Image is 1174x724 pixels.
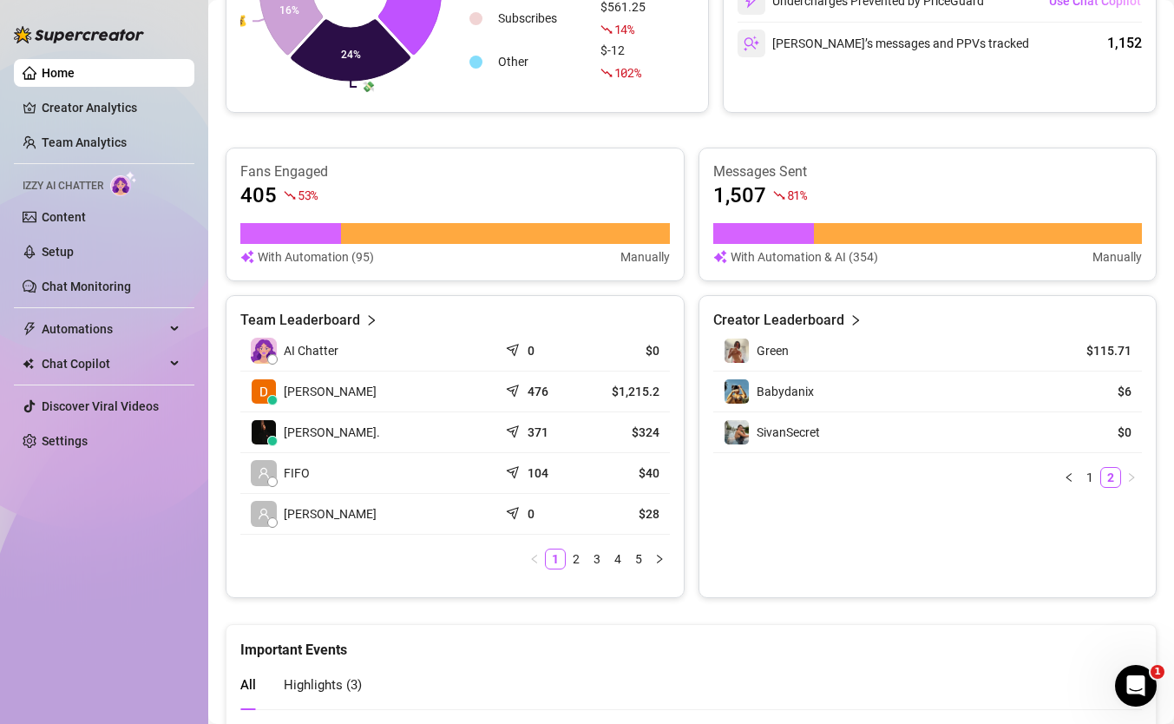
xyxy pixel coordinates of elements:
[528,464,548,482] article: 104
[566,549,587,569] li: 2
[524,549,545,569] li: Previous Page
[713,310,844,331] article: Creator Leaderboard
[528,342,535,359] article: 0
[594,464,659,482] article: $40
[713,247,727,267] img: svg%3e
[773,189,785,201] span: fall
[731,247,878,267] article: With Automation & AI (354)
[42,434,88,448] a: Settings
[42,350,165,378] span: Chat Copilot
[649,549,670,569] li: Next Page
[1126,472,1137,483] span: right
[1121,467,1142,488] button: right
[654,554,665,564] span: right
[42,94,180,122] a: Creator Analytics
[713,162,1143,181] article: Messages Sent
[600,67,613,79] span: fall
[594,342,659,359] article: $0
[258,467,270,479] span: user
[1101,468,1120,487] a: 2
[1100,467,1121,488] li: 2
[594,505,659,523] article: $28
[524,549,545,569] button: left
[725,379,749,404] img: Babydanix
[284,464,310,483] span: FIFO
[1053,342,1131,359] article: $115.71
[1151,665,1164,679] span: 1
[362,80,375,93] text: 💸
[506,421,523,438] span: send
[528,383,548,400] article: 476
[614,64,641,81] span: 102 %
[365,310,377,331] span: right
[42,280,131,293] a: Chat Monitoring
[284,677,362,693] span: Highlights ( 3 )
[42,210,86,224] a: Content
[529,554,540,564] span: left
[587,549,607,569] li: 3
[258,508,270,520] span: user
[614,21,634,37] span: 14 %
[234,14,247,27] text: 💰
[620,247,670,267] article: Manually
[607,549,628,569] li: 4
[240,181,277,209] article: 405
[629,550,648,569] a: 5
[1092,247,1142,267] article: Manually
[284,341,338,360] span: AI Chatter
[594,424,659,441] article: $324
[284,504,377,523] span: [PERSON_NAME]
[284,423,380,442] span: [PERSON_NAME].
[240,310,360,331] article: Team Leaderboard
[491,41,592,82] td: Other
[240,162,670,181] article: Fans Engaged
[23,178,103,194] span: Izzy AI Chatter
[587,550,607,569] a: 3
[252,420,276,444] img: Chap צ׳אפ
[725,339,749,363] img: Green
[1115,665,1157,707] iframe: Intercom live chat
[628,549,649,569] li: 5
[528,505,535,523] article: 0
[110,171,137,196] img: AI Chatter
[284,189,296,201] span: fall
[240,247,254,267] img: svg%3e
[546,550,565,569] a: 1
[545,549,566,569] li: 1
[738,30,1029,57] div: [PERSON_NAME]’s messages and PPVs tracked
[506,503,523,520] span: send
[757,344,789,358] span: Green
[757,425,820,439] span: SivanSecret
[567,550,586,569] a: 2
[849,310,862,331] span: right
[1080,468,1099,487] a: 1
[42,245,74,259] a: Setup
[1121,467,1142,488] li: Next Page
[240,677,256,693] span: All
[42,135,127,149] a: Team Analytics
[42,66,75,80] a: Home
[1059,467,1079,488] button: left
[608,550,627,569] a: 4
[600,41,646,82] div: $-12
[42,399,159,413] a: Discover Viral Videos
[528,424,548,441] article: 371
[506,339,523,357] span: send
[1064,472,1074,483] span: left
[506,380,523,398] span: send
[649,549,670,569] button: right
[284,382,377,401] span: [PERSON_NAME]
[1079,467,1100,488] li: 1
[1059,467,1079,488] li: Previous Page
[252,379,276,404] img: Dana Roz
[251,338,277,364] img: izzy-ai-chatter-avatar-DDCN_rTZ.svg
[258,247,374,267] article: With Automation (95)
[1107,33,1142,54] div: 1,152
[744,36,759,51] img: svg%3e
[713,181,766,209] article: 1,507
[506,462,523,479] span: send
[600,23,613,36] span: fall
[23,322,36,336] span: thunderbolt
[757,385,814,398] span: Babydanix
[725,420,749,444] img: SivanSecret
